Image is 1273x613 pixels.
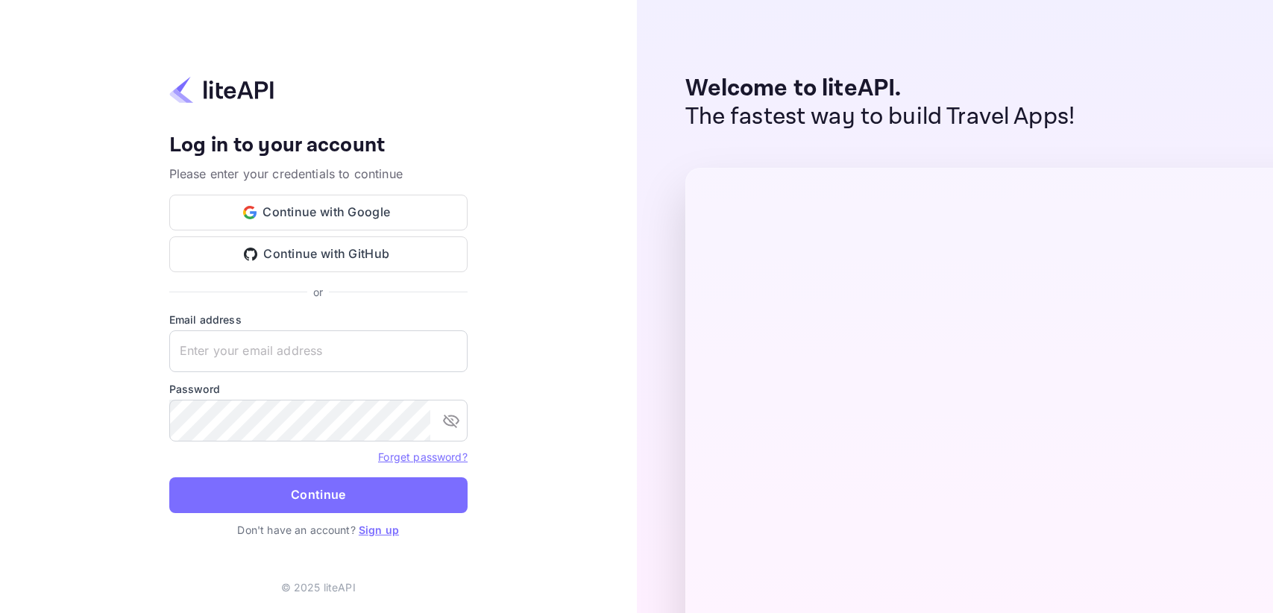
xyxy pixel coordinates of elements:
button: Continue [169,477,468,513]
button: Continue with GitHub [169,236,468,272]
a: Forget password? [378,449,467,464]
p: © 2025 liteAPI [281,579,356,595]
label: Email address [169,312,468,327]
label: Password [169,381,468,397]
button: toggle password visibility [436,406,466,436]
button: Continue with Google [169,195,468,230]
img: liteapi [169,75,274,104]
h4: Log in to your account [169,133,468,159]
p: Don't have an account? [169,522,468,538]
p: The fastest way to build Travel Apps! [685,103,1075,131]
a: Sign up [359,524,399,536]
a: Forget password? [378,450,467,463]
input: Enter your email address [169,330,468,372]
p: or [313,284,323,300]
p: Please enter your credentials to continue [169,165,468,183]
p: Welcome to liteAPI. [685,75,1075,103]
